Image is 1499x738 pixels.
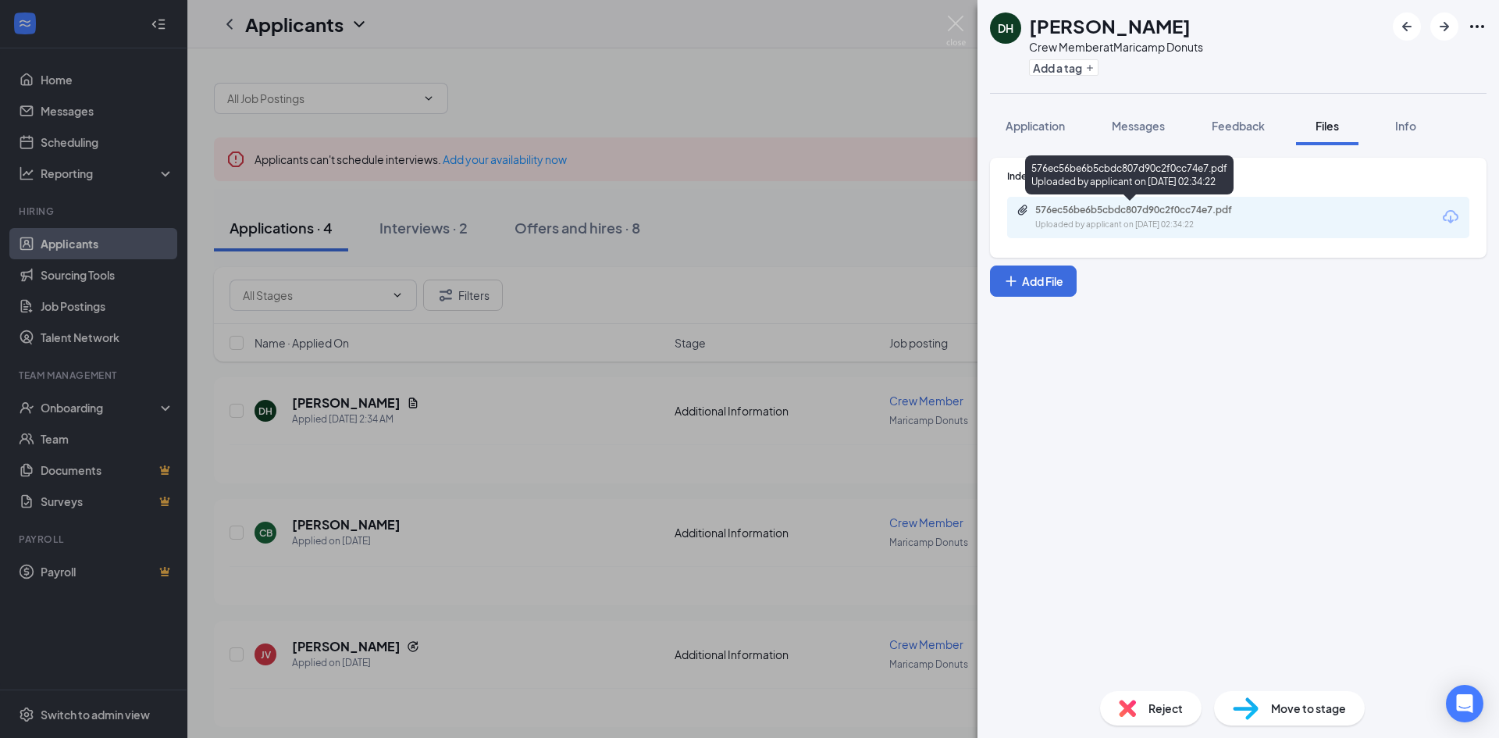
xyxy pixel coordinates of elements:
svg: ArrowRight [1435,17,1454,36]
svg: Plus [1003,273,1019,289]
h1: [PERSON_NAME] [1029,12,1191,39]
div: Crew Member at Maricamp Donuts [1029,39,1203,55]
button: Add FilePlus [990,266,1077,297]
div: Open Intercom Messenger [1446,685,1483,722]
svg: Plus [1085,63,1095,73]
span: Application [1006,119,1065,133]
div: DH [998,20,1013,36]
span: Feedback [1212,119,1265,133]
button: ArrowLeftNew [1393,12,1421,41]
svg: Paperclip [1017,204,1029,216]
div: 576ec56be6b5cbdc807d90c2f0cc74e7.pdf [1035,204,1254,216]
button: PlusAdd a tag [1029,59,1098,76]
div: Uploaded by applicant on [DATE] 02:34:22 [1035,219,1269,231]
svg: Ellipses [1468,17,1487,36]
button: ArrowRight [1430,12,1458,41]
svg: Download [1441,208,1460,226]
div: 576ec56be6b5cbdc807d90c2f0cc74e7.pdf Uploaded by applicant on [DATE] 02:34:22 [1025,155,1234,194]
span: Messages [1112,119,1165,133]
svg: ArrowLeftNew [1398,17,1416,36]
span: Reject [1148,700,1183,717]
span: Info [1395,119,1416,133]
a: Paperclip576ec56be6b5cbdc807d90c2f0cc74e7.pdfUploaded by applicant on [DATE] 02:34:22 [1017,204,1269,231]
span: Files [1316,119,1339,133]
div: Indeed Resume [1007,169,1469,183]
span: Move to stage [1271,700,1346,717]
